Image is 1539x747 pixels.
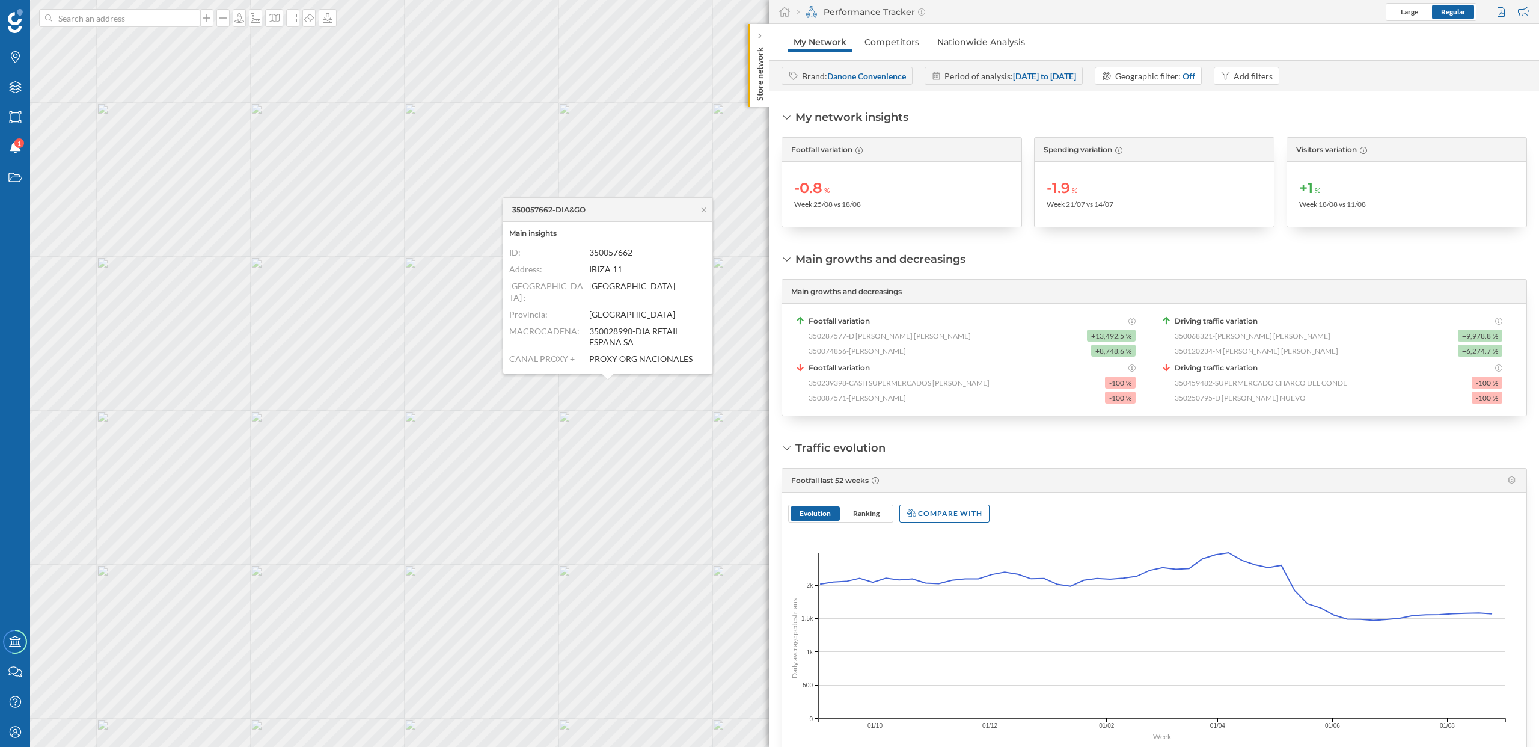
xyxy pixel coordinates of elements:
[589,247,632,257] span: 350057662
[1126,378,1131,389] span: %
[1299,179,1313,198] span: +1
[509,228,706,239] h6: Main insights
[1175,316,1258,327] span: Driving traffic variation
[1315,185,1320,196] span: %
[509,309,548,319] span: Provincia:
[1126,346,1131,357] span: %
[794,200,861,209] span: Week 25/08 vs 18/08
[806,581,813,590] span: 2k
[589,309,675,319] span: [GEOGRAPHIC_DATA]
[1441,7,1466,16] span: Regular
[806,647,813,656] span: 1k
[1126,331,1131,342] span: %
[1109,393,1124,404] span: -100
[1044,144,1112,155] span: Spending variation
[803,681,813,690] span: 500
[1234,70,1273,82] div: Add filters
[1091,331,1124,342] span: +13,492.5
[794,179,822,198] span: -0.8
[1493,331,1498,342] span: %
[795,109,908,125] div: My network insights
[1325,722,1340,729] text: 01/06
[1175,393,1306,404] span: 350250795-D [PERSON_NAME] NUEVO
[1462,331,1491,342] span: +9,978.8
[1401,7,1418,16] span: Large
[1299,200,1366,209] span: Week 18/08 vs 11/08
[802,70,906,82] div: Brand:
[809,714,813,723] span: 0
[1493,393,1498,404] span: %
[1115,71,1181,81] span: Geographic filter:
[788,32,852,52] a: My Network
[795,251,965,267] div: Main growths and decreasings
[809,363,870,373] span: Footfall variation
[1013,71,1076,81] strong: [DATE] to [DATE]
[1126,393,1131,404] span: %
[1493,378,1498,389] span: %
[1183,70,1195,82] div: Off
[1175,363,1258,373] span: Driving traffic variation
[8,9,23,33] img: Geoblink Logo
[867,722,883,729] text: 01/10
[853,509,880,518] span: Ranking
[806,6,818,18] img: monitoring-360.svg
[1153,732,1172,741] text: Week
[809,331,971,342] span: 350287577-D [PERSON_NAME] [PERSON_NAME]
[944,70,1076,82] div: Period of analysis:
[1047,179,1070,198] span: -1.9
[795,440,886,456] div: Traffic evolution
[1462,346,1491,357] span: +6,274.7
[1175,331,1330,342] span: 350068321-[PERSON_NAME] [PERSON_NAME]
[790,598,799,678] text: Daily average pedestrians
[509,247,521,257] span: ID:
[791,476,869,485] span: Footfall last 52 weeks
[1210,722,1225,729] text: 01/04
[17,137,21,149] span: 1
[24,8,82,19] span: Assistance
[824,185,830,196] span: %
[589,326,679,347] span: 350028990-DIA RETAIL ESPAÑA SA
[509,264,542,274] span: Address:
[809,393,906,404] span: 350087571-[PERSON_NAME]
[827,71,906,81] strong: Danone Convenience
[800,509,831,518] span: Evolution
[589,264,622,274] span: IBIZA 11
[801,614,813,623] span: 1.5k
[509,281,583,302] span: [GEOGRAPHIC_DATA] :
[509,326,580,336] span: MACROCADENA:
[1493,346,1498,357] span: %
[1476,378,1491,389] span: -100
[797,6,925,18] div: Performance Tracker
[1440,722,1455,729] text: 01/08
[512,204,586,215] span: 350057662-DIA&GO
[809,378,990,389] span: 350239398-CASH SUPERMERCADOS [PERSON_NAME]
[931,32,1031,52] a: Nationwide Analysis
[589,354,693,364] span: PROXY ORG NACIONALES
[1072,185,1077,196] span: %
[589,281,675,291] span: [GEOGRAPHIC_DATA]
[809,316,870,327] span: Footfall variation
[1109,378,1124,389] span: -100
[1095,346,1124,357] span: +8,748.6
[858,32,925,52] a: Competitors
[982,722,997,729] text: 01/12
[1047,200,1113,209] span: Week 21/07 vs 14/07
[1476,393,1491,404] span: -100
[754,42,766,101] p: Store network
[509,354,575,375] span: CANAL PROXY + FRANQUICIAS:
[809,346,906,357] span: 350074856-[PERSON_NAME]
[791,144,852,155] span: Footfall variation
[1175,346,1338,357] span: 350120234-M [PERSON_NAME] [PERSON_NAME]
[1099,722,1114,729] text: 01/02
[791,286,902,297] span: Main growths and decreasings
[1296,144,1357,155] span: Visitors variation
[1175,378,1347,389] span: 350459482-SUPERMERCADO CHARCO DEL CONDE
